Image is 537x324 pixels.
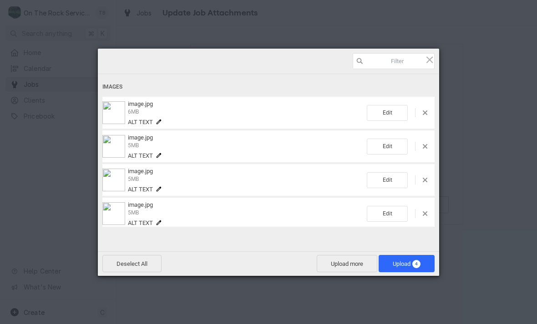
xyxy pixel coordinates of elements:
div: image.jpg [125,168,367,193]
span: Upload more [317,255,377,272]
span: Upload4 [379,255,435,272]
span: 5MB [128,176,139,182]
img: f47f2c89-bda8-4883-b5ed-b2dce8bbeaab [102,135,125,158]
span: Edit [367,172,408,188]
span: Alt text [128,152,153,159]
span: Deselect All [102,255,162,272]
span: 5MB [128,209,139,216]
img: 0e61b02f-e44b-4fbf-925d-02e1a153ddb9 [102,101,125,124]
span: Edit [367,139,408,155]
span: image.jpg [128,201,153,208]
img: 6071cf7e-4e2a-405f-8f08-1befd0d537dc [102,202,125,225]
span: Edit [367,105,408,121]
span: Click here or hit ESC to close picker [425,55,435,65]
span: Alt text [128,186,153,193]
span: 5MB [128,142,139,149]
div: Images [102,79,435,95]
span: image.jpg [128,134,153,141]
div: image.jpg [125,201,367,226]
span: 4 [412,260,420,268]
span: 6MB [128,109,139,115]
span: image.jpg [128,168,153,174]
input: Filter [353,53,435,69]
div: image.jpg [125,100,367,125]
span: Upload [393,260,420,267]
span: Alt text [128,119,153,125]
span: Alt text [128,219,153,226]
span: Edit [367,206,408,222]
div: image.jpg [125,134,367,159]
span: image.jpg [128,100,153,107]
img: eafc4348-6a0c-466e-b325-a69b0fb5988f [102,169,125,191]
